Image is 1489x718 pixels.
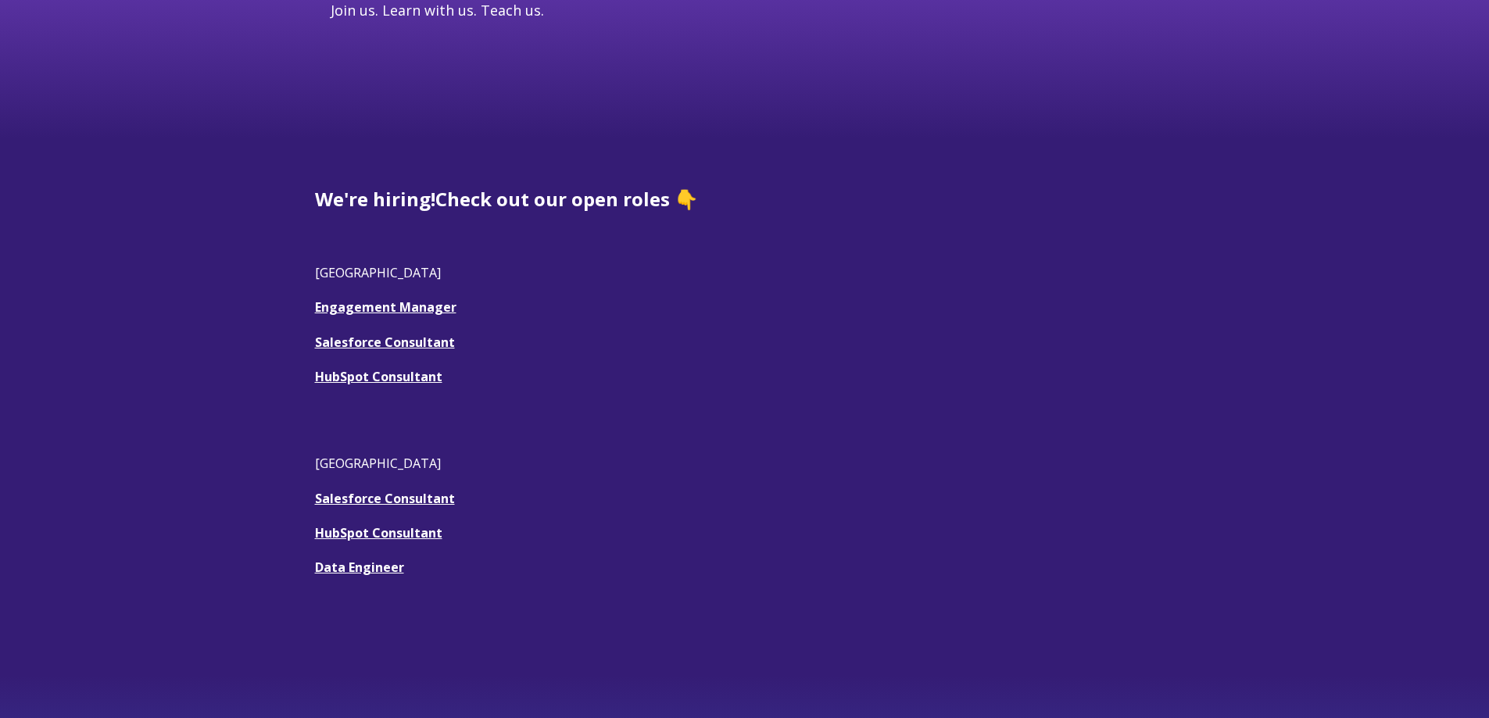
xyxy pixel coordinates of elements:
[315,524,442,541] a: HubSpot Consultant
[331,1,544,20] span: Join us. Learn with us. Teach us.
[315,368,442,385] a: HubSpot Consultant
[315,490,455,507] a: Salesforce Consultant
[315,334,455,351] a: Salesforce Consultant
[315,186,435,212] span: We're hiring!
[315,264,441,281] span: [GEOGRAPHIC_DATA]
[315,298,456,316] a: Engagement Manager
[315,455,441,472] span: [GEOGRAPHIC_DATA]
[435,186,698,212] span: Check out our open roles 👇
[315,559,404,576] a: Data Engineer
